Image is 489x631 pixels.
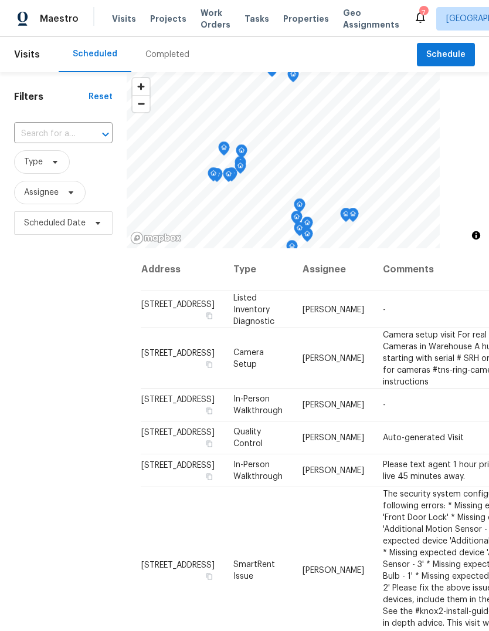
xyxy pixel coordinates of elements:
span: Type [24,156,43,168]
span: Properties [283,13,329,25]
span: Camera Setup [233,348,264,368]
span: [STREET_ADDRESS] [141,396,215,404]
div: Map marker [340,208,352,226]
button: Schedule [417,43,475,67]
div: Completed [145,49,189,60]
div: Scheduled [73,48,117,60]
span: Work Orders [201,7,230,31]
span: - [383,401,386,409]
h1: Filters [14,91,89,103]
span: - [383,305,386,313]
div: Map marker [301,217,313,235]
span: [PERSON_NAME] [303,467,364,475]
span: Tasks [244,15,269,23]
div: Map marker [223,168,235,186]
div: Map marker [287,68,299,86]
div: Map marker [291,211,303,229]
span: Visits [14,42,40,68]
button: Copy Address [204,359,215,369]
span: Projects [150,13,186,25]
span: [PERSON_NAME] [303,434,364,442]
div: Map marker [294,198,305,217]
div: Map marker [235,160,246,178]
span: [STREET_ADDRESS] [141,428,215,437]
div: Map marker [347,208,359,226]
span: Schedule [426,48,466,62]
div: Map marker [226,167,237,185]
span: Listed Inventory Diagnostic [233,293,274,325]
div: Map marker [218,141,230,160]
span: [PERSON_NAME] [303,354,364,362]
input: Search for an address... [14,125,80,143]
span: [PERSON_NAME] [303,305,364,313]
button: Copy Address [204,471,215,482]
th: Address [141,248,224,291]
div: Map marker [286,240,298,258]
div: Map marker [235,156,246,174]
span: SmartRent Issue [233,560,275,580]
th: Type [224,248,293,291]
span: Auto-generated Visit [383,434,464,442]
span: Visits [112,13,136,25]
span: In-Person Walkthrough [233,461,283,481]
button: Copy Address [204,571,215,581]
span: [STREET_ADDRESS] [141,349,215,357]
span: [STREET_ADDRESS] [141,461,215,470]
canvas: Map [127,72,440,248]
div: 7 [419,7,427,19]
span: [STREET_ADDRESS] [141,561,215,569]
span: Assignee [24,187,59,198]
a: Mapbox homepage [130,231,182,245]
div: Map marker [236,144,247,163]
button: Open [97,126,114,143]
button: Zoom out [133,95,150,112]
span: Quality Control [233,428,263,448]
span: In-Person Walkthrough [233,395,283,415]
span: Toggle attribution [473,229,480,242]
div: Reset [89,91,113,103]
span: [PERSON_NAME] [303,401,364,409]
th: Assignee [293,248,373,291]
div: Map marker [208,167,219,185]
span: [STREET_ADDRESS] [141,300,215,308]
span: Scheduled Date [24,217,86,229]
span: Zoom out [133,96,150,112]
button: Zoom in [133,78,150,95]
div: Map marker [301,228,313,246]
button: Copy Address [204,438,215,449]
span: Geo Assignments [343,7,399,31]
button: Copy Address [204,310,215,320]
button: Toggle attribution [469,228,483,242]
div: Map marker [294,222,305,240]
button: Copy Address [204,406,215,416]
span: [PERSON_NAME] [303,566,364,574]
span: Maestro [40,13,79,25]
